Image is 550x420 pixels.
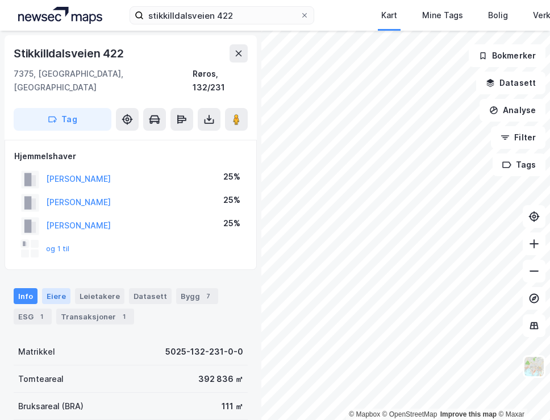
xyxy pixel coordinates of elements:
button: Analyse [480,99,545,122]
div: Mine Tags [422,9,463,22]
a: Mapbox [349,410,380,418]
button: Filter [491,126,545,149]
div: Bolig [488,9,508,22]
div: Røros, 132/231 [193,67,248,94]
div: Datasett [129,288,172,304]
img: Z [523,356,545,377]
button: Bokmerker [469,44,545,67]
div: Matrikkel [18,345,55,359]
div: Hjemmelshaver [14,149,247,163]
div: 25% [223,193,240,207]
div: Tomteareal [18,372,64,386]
div: 1 [118,311,130,322]
div: 111 ㎡ [222,400,243,413]
input: Søk på adresse, matrikkel, gårdeiere, leietakere eller personer [144,7,300,24]
a: Improve this map [440,410,497,418]
div: Bruksareal (BRA) [18,400,84,413]
div: Bygg [176,288,218,304]
div: ESG [14,309,52,325]
a: OpenStreetMap [382,410,438,418]
div: 1 [36,311,47,322]
div: Info [14,288,37,304]
div: Eiere [42,288,70,304]
button: Tags [493,153,545,176]
div: Transaksjoner [56,309,134,325]
div: Leietakere [75,288,124,304]
div: 5025-132-231-0-0 [165,345,243,359]
div: 392 836 ㎡ [198,372,243,386]
div: Stikkilldalsveien 422 [14,44,126,63]
div: 7375, [GEOGRAPHIC_DATA], [GEOGRAPHIC_DATA] [14,67,193,94]
div: Kart [381,9,397,22]
img: logo.a4113a55bc3d86da70a041830d287a7e.svg [18,7,102,24]
div: 25% [223,217,240,230]
div: 7 [202,290,214,302]
iframe: Chat Widget [493,365,550,420]
button: Datasett [476,72,545,94]
div: 25% [223,170,240,184]
button: Tag [14,108,111,131]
